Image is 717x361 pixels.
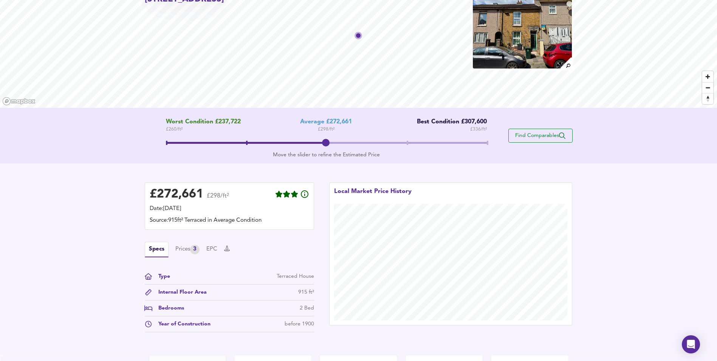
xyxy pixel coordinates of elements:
div: Type [152,272,170,280]
div: Prices [175,245,200,254]
div: before 1900 [285,320,314,328]
button: EPC [206,245,217,254]
button: Specs [145,242,169,257]
button: Reset bearing to north [702,93,713,104]
div: 915 ft² [298,288,314,296]
div: Source: 915ft² Terraced in Average Condition [150,216,309,225]
span: Find Comparables [513,132,568,139]
div: Best Condition £307,600 [411,118,487,126]
span: £298/ft² [207,193,229,204]
div: Local Market Price History [334,187,412,204]
span: £ 260 / ft² [166,126,241,133]
div: Open Intercom Messenger [682,335,700,353]
div: Bedrooms [152,304,184,312]
div: 3 [190,245,200,254]
div: Year of Construction [152,320,211,328]
button: Prices3 [175,245,200,254]
div: Average £272,661 [300,118,352,126]
img: search [559,56,573,70]
div: Terraced House [277,272,314,280]
div: Move the slider to refine the Estimated Price [166,151,487,159]
button: Zoom in [702,71,713,82]
span: Worst Condition £237,722 [166,118,241,126]
div: 2 Bed [300,304,314,312]
a: Mapbox homepage [2,97,36,106]
span: £ 336 / ft² [470,126,487,133]
div: Date: [DATE] [150,205,309,213]
div: Internal Floor Area [152,288,207,296]
button: Zoom out [702,82,713,93]
span: £ 298 / ft² [318,126,334,133]
button: Find Comparables [508,129,573,143]
div: £ 272,661 [150,189,203,200]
